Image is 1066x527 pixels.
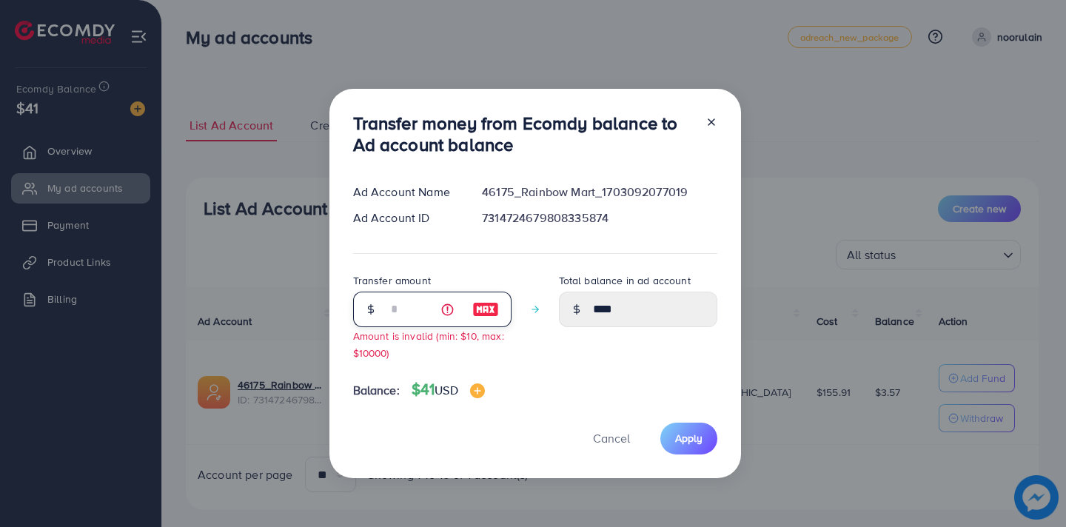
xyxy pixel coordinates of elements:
div: Ad Account ID [341,209,471,226]
span: Balance: [353,382,400,399]
span: Cancel [593,430,630,446]
h4: $41 [412,380,485,399]
img: image [472,301,499,318]
label: Transfer amount [353,273,431,288]
h3: Transfer money from Ecomdy balance to Ad account balance [353,113,694,155]
img: image [470,383,485,398]
div: Ad Account Name [341,184,471,201]
span: USD [435,382,457,398]
div: 46175_Rainbow Mart_1703092077019 [470,184,728,201]
button: Apply [660,423,717,454]
small: Amount is invalid (min: $10, max: $10000) [353,329,504,360]
button: Cancel [574,423,648,454]
label: Total balance in ad account [559,273,691,288]
div: 7314724679808335874 [470,209,728,226]
span: Apply [675,431,703,446]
